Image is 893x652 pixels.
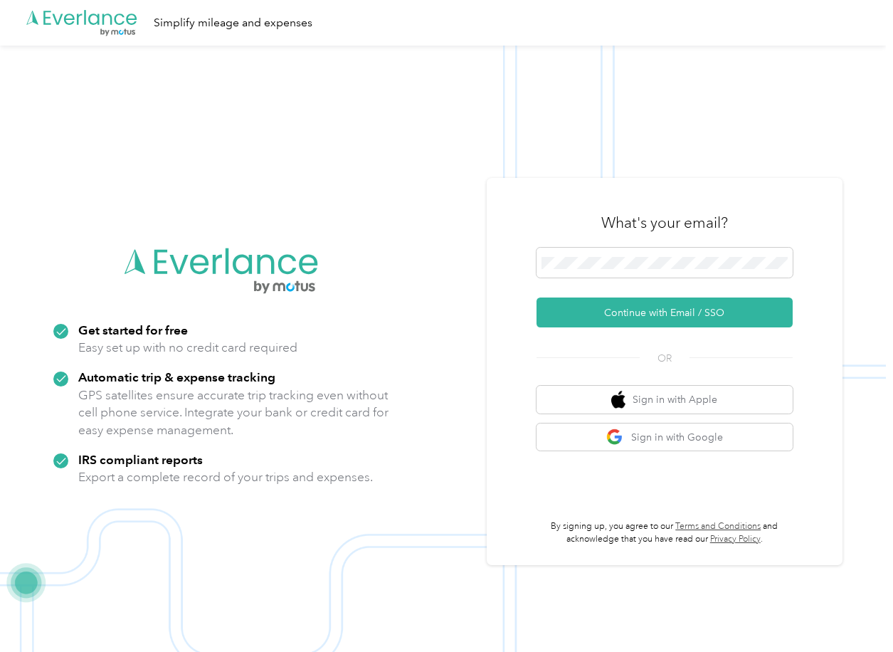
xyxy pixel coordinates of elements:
[154,14,312,32] div: Simplify mileage and expenses
[537,520,793,545] p: By signing up, you agree to our and acknowledge that you have read our .
[78,369,275,384] strong: Automatic trip & expense tracking
[601,213,728,233] h3: What's your email?
[537,386,793,414] button: apple logoSign in with Apple
[78,387,389,439] p: GPS satellites ensure accurate trip tracking even without cell phone service. Integrate your bank...
[813,572,893,652] iframe: Everlance-gr Chat Button Frame
[537,298,793,327] button: Continue with Email / SSO
[78,322,188,337] strong: Get started for free
[710,534,761,545] a: Privacy Policy
[675,521,761,532] a: Terms and Conditions
[640,351,689,366] span: OR
[78,339,297,357] p: Easy set up with no credit card required
[537,424,793,451] button: google logoSign in with Google
[78,452,203,467] strong: IRS compliant reports
[606,428,624,446] img: google logo
[78,468,373,486] p: Export a complete record of your trips and expenses.
[611,391,625,409] img: apple logo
